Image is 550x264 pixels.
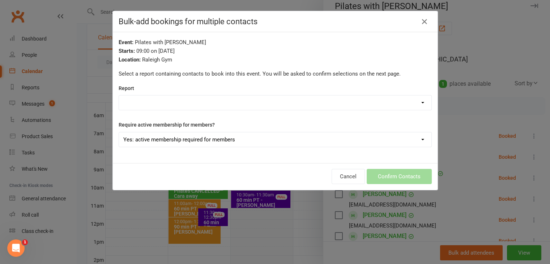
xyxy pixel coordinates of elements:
[7,239,25,257] iframe: Intercom live chat
[119,48,135,54] strong: Starts:
[119,47,432,55] div: 09:00 on [DATE]
[119,38,432,47] div: Pilates with [PERSON_NAME]
[119,121,215,129] label: Require active membership for members?
[119,69,432,78] p: Select a report containing contacts to book into this event. You will be asked to confirm selecti...
[419,16,430,27] button: Close
[119,55,432,64] div: Raleigh Gym
[119,56,141,63] strong: Location:
[332,169,365,184] button: Cancel
[119,39,133,46] strong: Event:
[22,239,28,245] span: 1
[119,84,134,92] label: Report
[119,17,432,26] h4: Bulk-add bookings for multiple contacts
